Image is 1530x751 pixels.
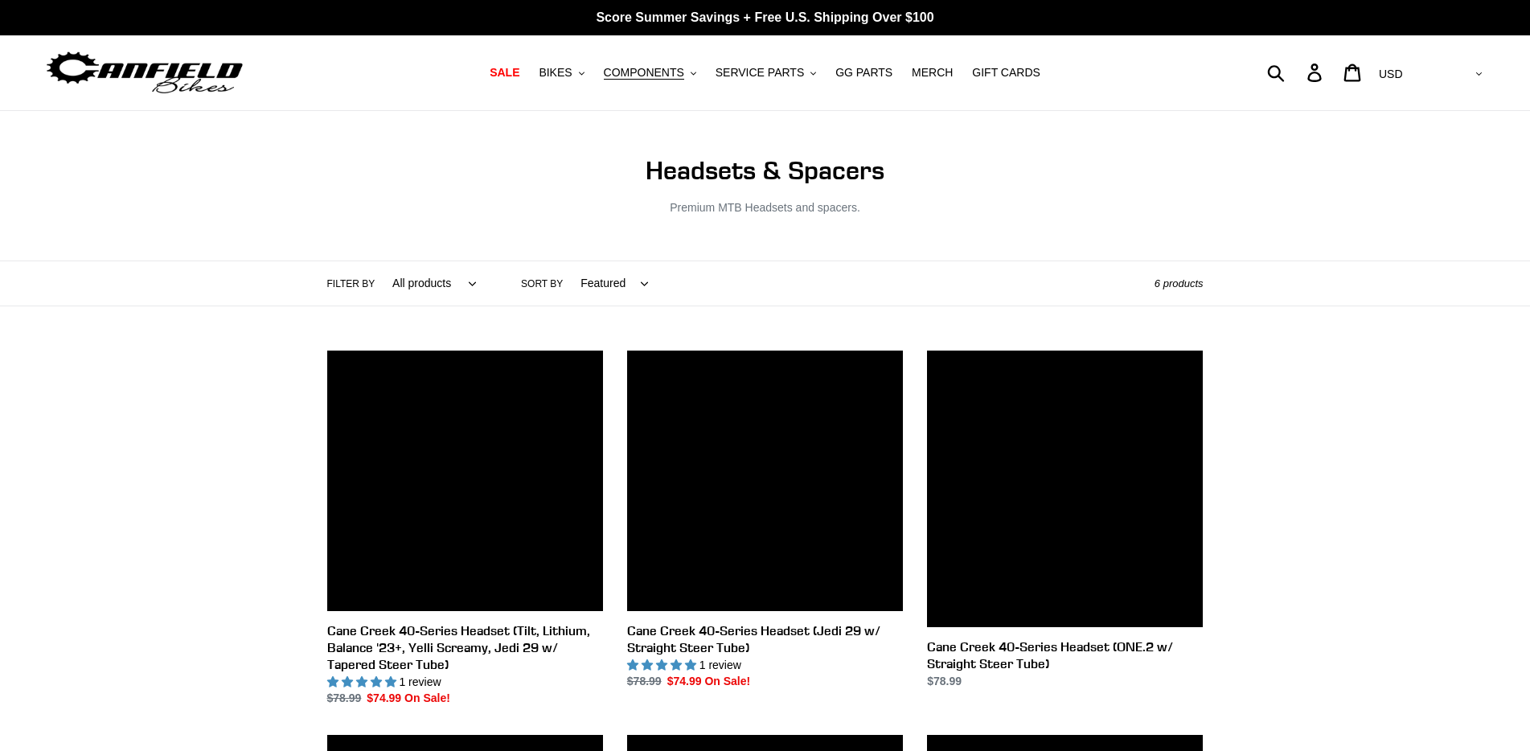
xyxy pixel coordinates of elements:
[972,66,1040,80] span: GIFT CARDS
[708,62,824,84] button: SERVICE PARTS
[964,62,1048,84] a: GIFT CARDS
[827,62,900,84] a: GG PARTS
[835,66,892,80] span: GG PARTS
[1155,277,1204,289] span: 6 products
[539,66,572,80] span: BIKES
[912,66,953,80] span: MERCH
[44,47,245,98] img: Canfield Bikes
[490,66,519,80] span: SALE
[482,62,527,84] a: SALE
[904,62,961,84] a: MERCH
[1276,55,1317,90] input: Search
[716,66,804,80] span: SERVICE PARTS
[646,154,884,186] span: Headsets & Spacers
[327,277,375,291] label: Filter by
[327,199,1204,216] p: Premium MTB Headsets and spacers.
[521,277,563,291] label: Sort by
[596,62,704,84] button: COMPONENTS
[531,62,592,84] button: BIKES
[604,66,684,80] span: COMPONENTS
